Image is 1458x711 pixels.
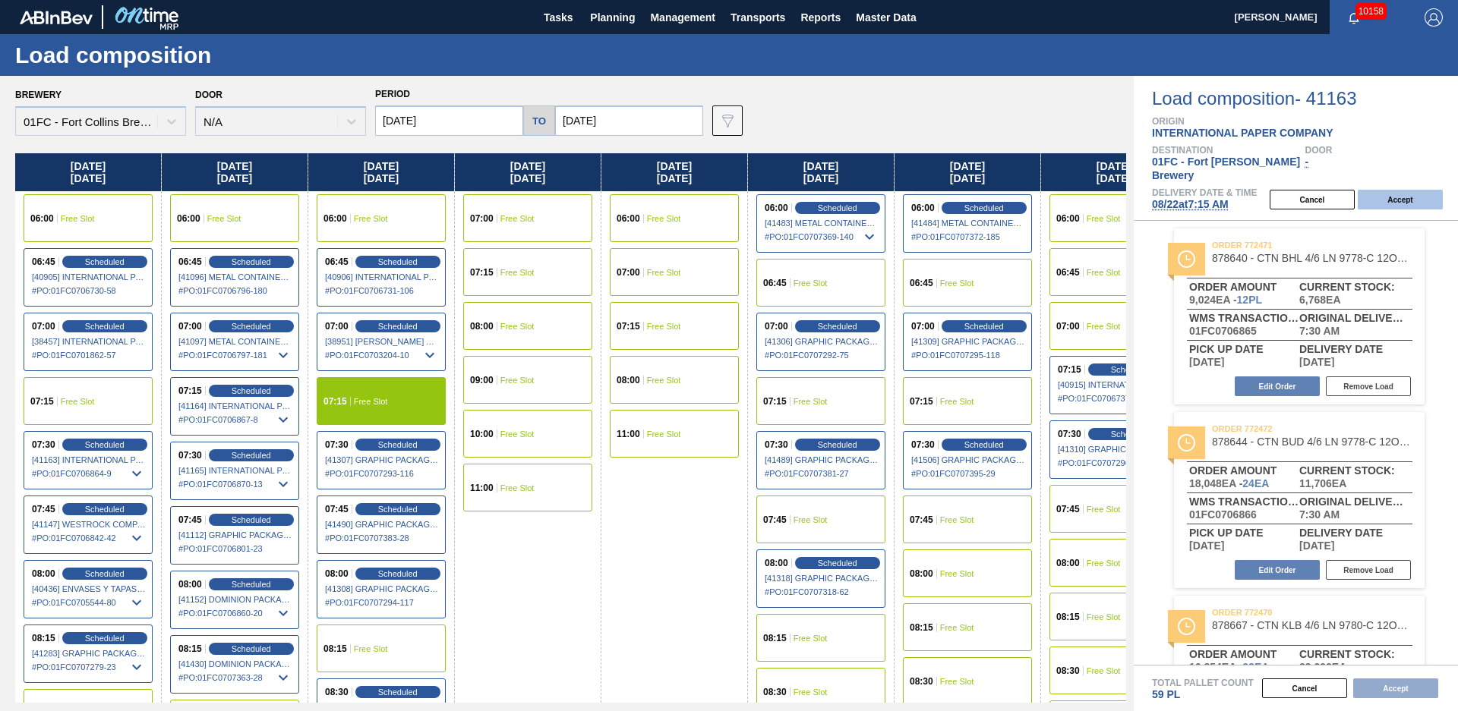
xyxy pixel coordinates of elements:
span: [41308] GRAPHIC PACKAGING INTERNATIONA - 0008221069 [325,584,439,593]
span: # PO : 01FC0707395-29 [911,464,1025,483]
span: Reports [800,8,841,27]
span: Scheduled [85,440,125,449]
span: Free Slot [354,397,388,406]
input: mm/dd/yyyy [555,105,703,136]
img: TNhmsLtSVTkK8tSr43FrP2fwEKptu5GPRR3wAAAABJRU5ErkJggg== [20,11,93,24]
span: # PO : 01FC0706801-23 [178,540,292,558]
span: Free Slot [794,515,828,524]
span: 01FC - Fort [PERSON_NAME] Brewery [1152,156,1300,181]
span: [40905] INTERNATIONAL PAPER COMPANY - 0008219785 [32,272,146,282]
span: 07:45 [178,515,202,524]
span: Scheduled [964,440,1004,449]
span: 07:00 [1056,322,1080,331]
span: [41490] GRAPHIC PACKAGING INTERNATIONA - 0008221069 [325,520,439,529]
span: Free Slot [940,569,974,578]
span: # PO : 01FC0707293-116 [325,464,439,483]
span: 07:00 [32,322,55,331]
span: 08:15 [910,623,933,632]
span: 06:00 [30,214,54,223]
span: Scheduled [85,634,125,643]
span: 06:00 [765,203,788,212]
span: 07:00 [325,322,349,331]
button: Cancel [1270,190,1355,209]
span: 06:00 [1056,214,1080,223]
span: Scheduled [818,440,857,449]
div: [DATE] [DATE] [308,153,454,191]
span: Scheduled [232,257,271,266]
span: 08:30 [1056,666,1080,675]
span: # PO : 01FC0706731-106 [325,282,439,300]
span: 07:15 [178,386,202,395]
span: 07:45 [32,505,55,514]
span: Free Slot [354,214,388,223]
span: 10158 [1355,3,1387,20]
span: [41164] INTERNATIONAL PAPER COMPANY - 0008219785 [178,401,292,411]
span: 07:30 [911,440,935,449]
span: Free Slot [1087,558,1121,568]
span: [41147] WESTROCK COMPANY - FOLDING CAR - 0008219776 [32,520,146,529]
span: Scheduled [1111,365,1150,374]
div: [DATE] [DATE] [1041,153,1187,191]
span: Scheduled [964,203,1004,212]
span: - [1305,156,1309,168]
span: # PO : 01FC0707372-185 [911,228,1025,246]
span: Scheduled [378,687,418,697]
span: Scheduled [378,257,418,266]
span: 07:45 [763,515,787,524]
button: icon-filter-gray [712,105,743,136]
span: Planning [590,8,635,27]
span: Destination [1152,146,1305,155]
span: # PO : 01FC0707294-117 [325,593,439,612]
span: 08/22 at 7:15 AM [1152,198,1229,210]
span: Scheduled [378,440,418,449]
label: Door [195,90,222,100]
span: 08:00 [325,569,349,578]
span: 06:00 [323,214,347,223]
span: 07:15 [1058,365,1081,374]
span: Scheduled [378,569,418,578]
span: 07:15 [617,322,640,331]
span: # PO : 01FC0706867-8 [178,411,292,429]
span: Free Slot [647,214,681,223]
img: Logout [1425,8,1443,27]
span: # PO : 01FC0707383-28 [325,529,439,547]
span: # PO : 01FC0707295-118 [911,346,1025,364]
input: mm/dd/yyyy [375,105,523,136]
div: [DATE] [DATE] [748,153,894,191]
span: Period [375,89,410,99]
span: 08:30 [763,687,787,697]
span: [41307] GRAPHIC PACKAGING INTERNATIONA - 0008221069 [325,455,439,464]
span: Free Slot [647,376,681,385]
span: Scheduled [964,322,1004,331]
span: 08:30 [910,677,933,686]
span: 11:00 [470,483,494,492]
span: Free Slot [61,397,95,406]
span: Scheduled [85,257,125,266]
span: 06:45 [1056,268,1080,277]
span: # PO : 01FC0701862-57 [32,346,146,364]
span: [41483] METAL CONTAINER CORPORATION - 0008219743 [765,219,879,228]
span: 08:00 [178,580,202,589]
span: # PO : 01FC0707369-140 [765,228,879,246]
span: Free Slot [1087,268,1121,277]
span: Free Slot [940,515,974,524]
span: [41112] GRAPHIC PACKAGING INTERNATIONA - 0008221069 [178,530,292,540]
span: 06:45 [763,278,787,288]
span: # PO : 01FC0707318-62 [765,583,879,601]
span: Free Slot [500,268,535,277]
span: Free Slot [500,376,535,385]
span: # PO : 01FC0706842-42 [32,529,146,547]
span: Scheduled [232,580,271,589]
span: Free Slot [61,214,95,223]
span: [41097] METAL CONTAINER CORPORATION - 0008219743 [178,337,292,346]
span: 08:15 [32,634,55,643]
h1: Load composition [15,46,285,64]
span: 07:45 [910,515,933,524]
span: 07:45 [1056,505,1080,514]
span: Free Slot [500,322,535,331]
span: 06:45 [910,278,933,288]
span: [41489] GRAPHIC PACKAGING INTERNATIONA - 0008221069 [765,455,879,464]
span: Free Slot [794,634,828,643]
span: 08:00 [910,569,933,578]
span: Scheduled [378,505,418,514]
